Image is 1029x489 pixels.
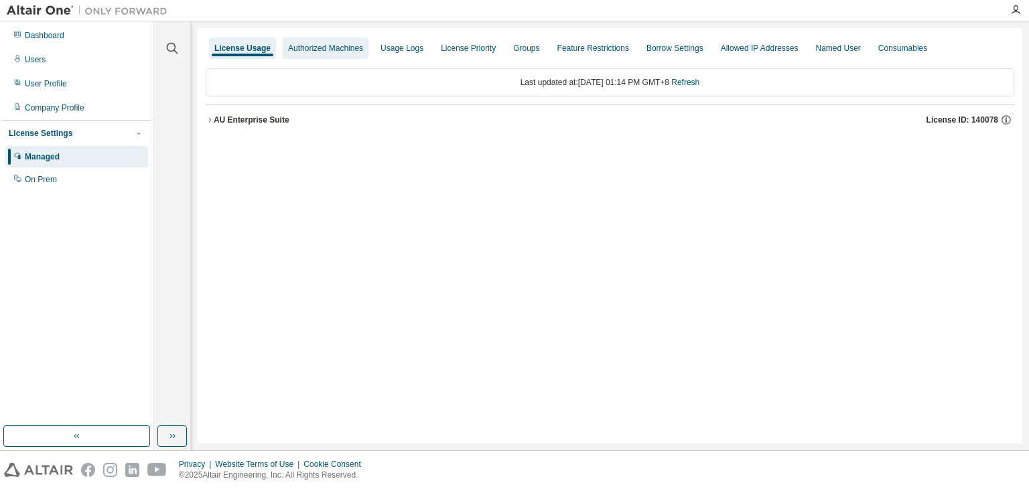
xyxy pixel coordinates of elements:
div: On Prem [25,174,57,185]
div: Named User [815,43,860,54]
img: youtube.svg [147,463,167,477]
div: Company Profile [25,102,84,113]
img: instagram.svg [103,463,117,477]
div: Users [25,54,46,65]
img: facebook.svg [81,463,95,477]
img: linkedin.svg [125,463,139,477]
div: AU Enterprise Suite [214,115,289,125]
div: License Priority [441,43,496,54]
div: Privacy [179,459,215,470]
button: AU Enterprise SuiteLicense ID: 140078 [206,105,1014,135]
div: Allowed IP Addresses [721,43,799,54]
div: Managed [25,151,60,162]
div: Consumables [878,43,927,54]
div: Dashboard [25,30,64,41]
span: License ID: 140078 [927,115,998,125]
div: Usage Logs [381,43,423,54]
div: License Settings [9,128,72,139]
div: User Profile [25,78,67,89]
a: Refresh [671,78,699,87]
div: Authorized Machines [288,43,363,54]
div: Borrow Settings [646,43,703,54]
img: altair_logo.svg [4,463,73,477]
div: Last updated at: [DATE] 01:14 PM GMT+8 [206,68,1014,96]
div: Feature Restrictions [557,43,629,54]
div: Groups [513,43,539,54]
div: Cookie Consent [303,459,368,470]
p: © 2025 Altair Engineering, Inc. All Rights Reserved. [179,470,369,481]
div: Website Terms of Use [215,459,303,470]
img: Altair One [7,4,174,17]
div: License Usage [214,43,271,54]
